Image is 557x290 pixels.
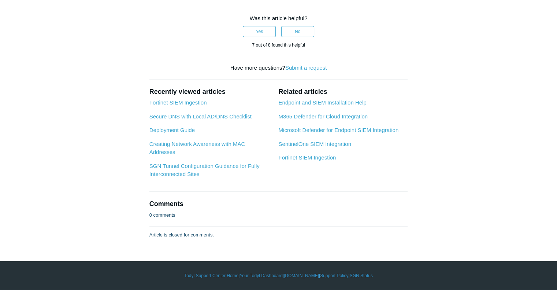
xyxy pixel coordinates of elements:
button: This article was not helpful [281,26,314,37]
h2: Recently viewed articles [149,87,271,97]
a: Secure DNS with Local AD/DNS Checklist [149,113,252,120]
a: [DOMAIN_NAME] [284,272,319,279]
a: SGN Tunnel Configuration Guidance for Fully Interconnected Sites [149,163,260,177]
a: M365 Defender for Cloud Integration [278,113,367,120]
a: Todyl Support Center Home [184,272,238,279]
h2: Comments [149,199,408,209]
h2: Related articles [278,87,408,97]
a: Creating Network Awareness with MAC Addresses [149,141,245,155]
a: Your Todyl Dashboard [239,272,282,279]
span: 7 out of 8 found this helpful [252,43,305,48]
a: Support Policy [320,272,348,279]
p: 0 comments [149,212,175,219]
a: Fortinet SIEM Ingestion [278,154,336,161]
a: Fortinet SIEM Ingestion [149,99,207,106]
a: SentinelOne SIEM Integration [278,141,351,147]
div: Have more questions? [149,64,408,72]
span: Was this article helpful? [250,15,308,21]
a: Submit a request [285,65,327,71]
p: Article is closed for comments. [149,231,214,239]
a: Deployment Guide [149,127,195,133]
a: Endpoint and SIEM Installation Help [278,99,366,106]
button: This article was helpful [243,26,276,37]
div: | | | | [66,272,491,279]
a: Microsoft Defender for Endpoint SIEM Integration [278,127,398,133]
a: SGN Status [350,272,373,279]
